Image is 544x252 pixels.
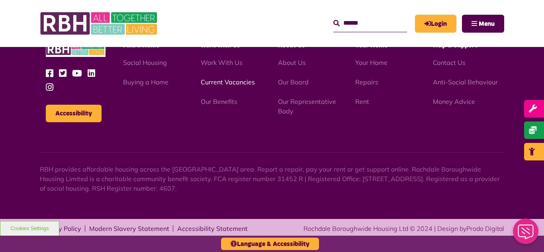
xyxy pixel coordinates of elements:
a: Our Representative Body [278,98,336,115]
a: Buying a Home [123,78,168,86]
div: Rochdale Boroughwide Housing Ltd © 2024 | Design by [303,224,504,233]
img: RBH [40,8,159,39]
a: Our Benefits [201,98,237,105]
a: Your Home [355,59,387,66]
a: Social Housing - open in a new tab [123,59,167,66]
a: MyRBH [415,15,456,33]
a: Work With Us [201,59,243,66]
button: Language & Accessibility [221,238,319,250]
p: RBH provides affordable housing across the [GEOGRAPHIC_DATA] area. Report a repair, pay your rent... [40,164,504,193]
a: Modern Slavery Statement - open in a new tab [89,225,169,232]
a: Money Advice [433,98,475,105]
a: About Us [278,59,306,66]
a: Repairs [355,78,378,86]
a: Privacy Policy [40,225,81,232]
a: Accessibility Statement [177,225,248,232]
a: Prodo Digital - open in a new tab [466,225,504,232]
a: Rent [355,98,369,105]
a: Anti-Social Behaviour [433,78,498,86]
img: RBH [46,41,106,57]
a: Contact Us [433,59,466,66]
button: Accessibility [46,105,102,122]
a: Our Board [278,78,309,86]
input: Search [333,15,407,32]
span: Menu [479,21,495,27]
iframe: Netcall Web Assistant for live chat [508,216,544,252]
a: Current Vacancies [201,78,255,86]
button: Navigation [462,15,504,33]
